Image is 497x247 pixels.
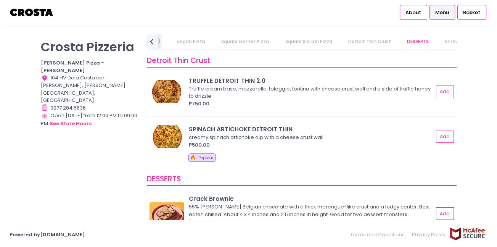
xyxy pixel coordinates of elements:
img: logo [10,6,54,19]
span: 🔥 [190,154,196,161]
a: Powered by[DOMAIN_NAME] [10,231,85,238]
img: SPINACH ARTICHOKE DETROIT THIN [150,125,184,148]
button: Add [436,86,454,98]
b: [PERSON_NAME] Pizza - [PERSON_NAME] [41,59,104,74]
p: Crosta Pizzeria [41,39,138,54]
img: Crack Brownie [150,202,184,225]
div: 104 HV Dela Costa cor [PERSON_NAME], [PERSON_NAME][GEOGRAPHIC_DATA], [GEOGRAPHIC_DATA] [41,74,138,104]
div: Open [DATE] from 12:00 PM to 09:00 PM [41,112,138,128]
img: TRUFFLE DETROIT THIN 2.0 [150,80,184,103]
div: ₱750.00 [189,100,433,108]
a: Terms and Conditions [350,227,409,242]
span: DESSERTS [147,174,181,184]
button: Add [436,131,454,143]
a: Menu [429,5,455,19]
a: Detroit Thin Crust [341,34,398,49]
div: 0977 284 5636 [41,104,138,112]
span: Detroit Thin Crust [147,55,210,66]
span: Popular [198,155,214,161]
button: Add [436,207,454,220]
a: About [400,5,427,19]
span: Menu [435,9,449,16]
img: mcafee-secure [449,227,487,241]
button: see store hours [49,119,92,128]
a: Square Sicilian Pizza [278,34,339,49]
div: 55% [PERSON_NAME] Belgian chocolate with a thick merengue-like crust and a fudgy center. Best eat... [189,203,431,218]
div: creamy spinach artichoke dip with a cheese crust wall [189,134,431,141]
div: Truffle cream base, mozzarella, taleggio, fontina with cheese crust wall and a side of truffle ho... [189,85,431,100]
a: Privacy Policy [409,227,450,242]
div: TRUFFLE DETROIT THIN 2.0 [189,76,433,85]
a: Vegan Pizza [169,34,213,49]
div: ₱500.00 [189,141,433,149]
span: Basket [463,9,480,16]
a: DESSERTS [400,34,436,49]
a: Square Detroit Pizza [214,34,277,49]
div: SPINACH ARTICHOKE DETROIT THIN [189,125,433,134]
div: Crack Brownie [189,194,433,203]
a: EXTRAS [437,34,469,49]
div: ₱200.00 [189,218,433,226]
span: About [405,9,421,16]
